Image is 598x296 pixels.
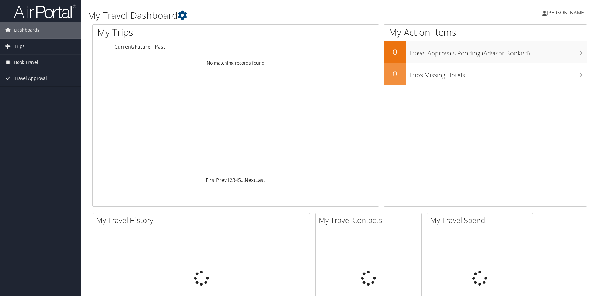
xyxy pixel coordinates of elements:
[384,46,406,57] h2: 0
[216,177,227,184] a: Prev
[238,177,241,184] a: 5
[14,39,25,54] span: Trips
[256,177,265,184] a: Last
[88,9,424,22] h1: My Travel Dashboard
[14,70,47,86] span: Travel Approval
[384,26,587,39] h1: My Action Items
[241,177,245,184] span: …
[114,43,150,50] a: Current/Future
[235,177,238,184] a: 4
[409,68,587,80] h3: Trips Missing Hotels
[245,177,256,184] a: Next
[206,177,216,184] a: First
[319,215,421,226] h2: My Travel Contacts
[384,63,587,85] a: 0Trips Missing Hotels
[232,177,235,184] a: 3
[227,177,230,184] a: 1
[542,3,592,22] a: [PERSON_NAME]
[409,46,587,58] h3: Travel Approvals Pending (Advisor Booked)
[547,9,585,16] span: [PERSON_NAME]
[14,22,39,38] span: Dashboards
[14,4,76,19] img: airportal-logo.png
[230,177,232,184] a: 2
[155,43,165,50] a: Past
[93,57,379,69] td: No matching records found
[96,215,310,226] h2: My Travel History
[430,215,533,226] h2: My Travel Spend
[384,68,406,79] h2: 0
[14,55,38,70] span: Book Travel
[97,26,255,39] h1: My Trips
[384,41,587,63] a: 0Travel Approvals Pending (Advisor Booked)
